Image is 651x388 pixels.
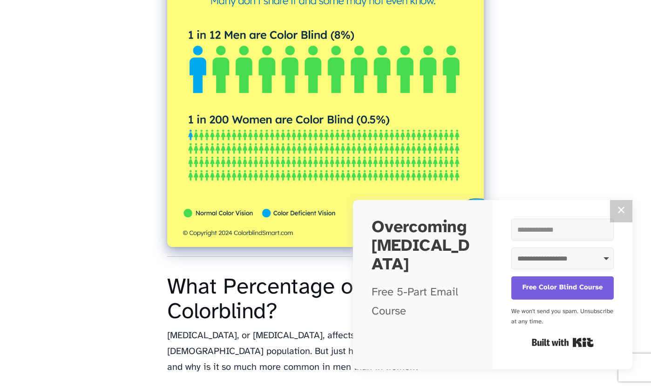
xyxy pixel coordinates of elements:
button: Close [610,200,632,222]
p: [MEDICAL_DATA], or [MEDICAL_DATA], affects a significant portion of the [DEMOGRAPHIC_DATA] popula... [167,328,484,375]
div: We won't send you spam. Unsubscribe at any time. [511,307,614,327]
button: Free Color Blind Course [511,276,614,300]
p: Free 5-Part Email Course [372,283,474,321]
a: Built with Kit [532,334,594,351]
h1: What Percentage of Men Are Colorblind? [167,275,484,325]
input: Email Address [511,219,614,241]
h2: Overcoming [MEDICAL_DATA] [372,219,474,274]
